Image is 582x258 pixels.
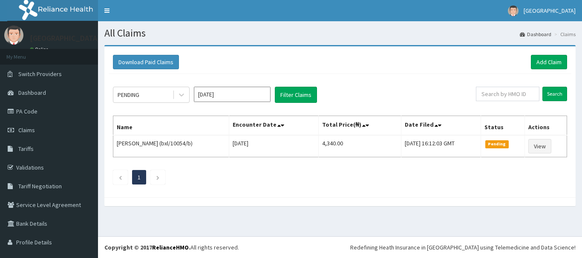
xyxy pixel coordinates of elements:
[481,116,525,136] th: Status
[118,91,139,99] div: PENDING
[18,145,34,153] span: Tariffs
[30,46,50,52] a: Online
[401,135,481,157] td: [DATE] 16:12:03 GMT
[542,87,567,101] input: Search
[18,182,62,190] span: Tariff Negotiation
[194,87,271,102] input: Select Month and Year
[318,116,401,136] th: Total Price(₦)
[401,116,481,136] th: Date Filed
[152,244,189,251] a: RelianceHMO
[98,236,582,258] footer: All rights reserved.
[118,173,122,181] a: Previous page
[229,135,318,157] td: [DATE]
[275,87,317,103] button: Filter Claims
[520,31,551,38] a: Dashboard
[476,87,539,101] input: Search by HMO ID
[524,7,576,14] span: [GEOGRAPHIC_DATA]
[156,173,160,181] a: Next page
[528,139,551,153] a: View
[524,116,567,136] th: Actions
[18,126,35,134] span: Claims
[30,34,100,42] p: [GEOGRAPHIC_DATA]
[104,28,576,39] h1: All Claims
[104,244,190,251] strong: Copyright © 2017 .
[18,70,62,78] span: Switch Providers
[318,135,401,157] td: 4,340.00
[18,89,46,96] span: Dashboard
[4,26,23,45] img: User Image
[552,31,576,38] li: Claims
[531,55,567,69] a: Add Claim
[508,6,519,16] img: User Image
[113,55,179,69] button: Download Paid Claims
[113,135,229,157] td: [PERSON_NAME] (bxl/10054/b)
[138,173,141,181] a: Page 1 is your current page
[485,140,509,148] span: Pending
[113,116,229,136] th: Name
[229,116,318,136] th: Encounter Date
[350,243,576,252] div: Redefining Heath Insurance in [GEOGRAPHIC_DATA] using Telemedicine and Data Science!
